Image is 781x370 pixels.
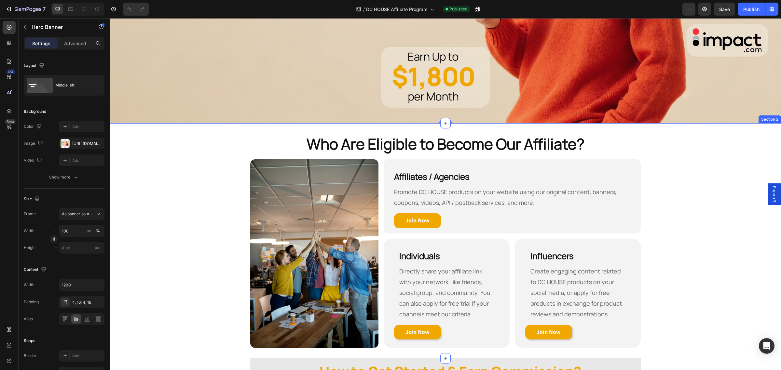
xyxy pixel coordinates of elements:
span: As banner source [62,211,94,217]
div: Video [24,156,43,165]
a: Join Now [416,307,462,322]
a: Join Now [284,307,331,322]
input: px [59,242,104,254]
strong: Join Now [296,310,320,317]
div: Color [24,122,43,131]
div: Layout [24,61,46,70]
div: Add... [72,353,103,359]
button: 7 [3,3,48,16]
div: Open Intercom Messenger [759,338,774,354]
input: px% [59,225,104,237]
span: / [363,6,365,13]
div: Middle left [55,78,95,93]
p: Advanced [64,40,86,47]
div: Publish [743,6,760,13]
span: Promote DC HOUSE products on your website using our original content, banners, coupons, videos, A... [284,170,507,188]
label: Width [24,228,34,234]
span: px [95,245,99,250]
span: Published [449,6,467,12]
div: 4, 16, 4, 16 [72,299,103,305]
span: DC HOUSE Affiliate Program [366,6,427,13]
button: % [85,227,93,235]
div: Align [24,316,33,322]
strong: Join Now [296,198,320,206]
span: Who Are Eligible to Become Our Affiliate? [197,115,475,136]
button: Publish [738,3,765,16]
div: Content [24,265,48,274]
div: Width [24,282,34,288]
div: Border [24,353,36,359]
strong: Influencers [421,232,464,244]
div: % [96,228,100,234]
div: Add... [72,158,103,164]
div: Section 2 [650,98,670,104]
p: Hero Banner [32,23,87,31]
iframe: Design area [110,18,781,370]
div: Undo/Redo [123,3,149,16]
div: Add... [72,124,103,130]
input: Auto [59,279,104,291]
div: Shape [24,338,35,344]
span: Save [719,7,730,12]
strong: Join Now [427,310,451,317]
div: Beta [5,119,16,124]
div: Background [24,109,46,114]
strong: Affiliates / Agencies [284,152,360,164]
div: Image [24,139,44,148]
p: 7 [43,5,46,13]
strong: Individuals [290,232,330,244]
button: Save [714,3,735,16]
span: Directly share your affiliate link with your network, like friends, social group, and community. ... [290,249,381,300]
div: 450 [6,69,16,74]
div: [URL][DOMAIN_NAME] [72,141,103,147]
span: Create engaging content related to DC HOUSE products on your social media, or apply for free prod... [421,249,512,300]
div: px [87,228,91,234]
button: Show more [24,171,104,183]
div: Padding [24,299,39,305]
div: Show more [49,174,79,180]
label: Frame [24,211,36,217]
p: Settings [32,40,50,47]
div: Size [24,195,41,204]
a: Join Now [284,195,331,210]
button: px [94,227,102,235]
span: Popup 3 [662,168,668,184]
label: Height [24,245,36,251]
button: As banner source [59,208,104,220]
img: DC HOUSE Affiliate Program | Earn 5% Commission [141,141,269,330]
